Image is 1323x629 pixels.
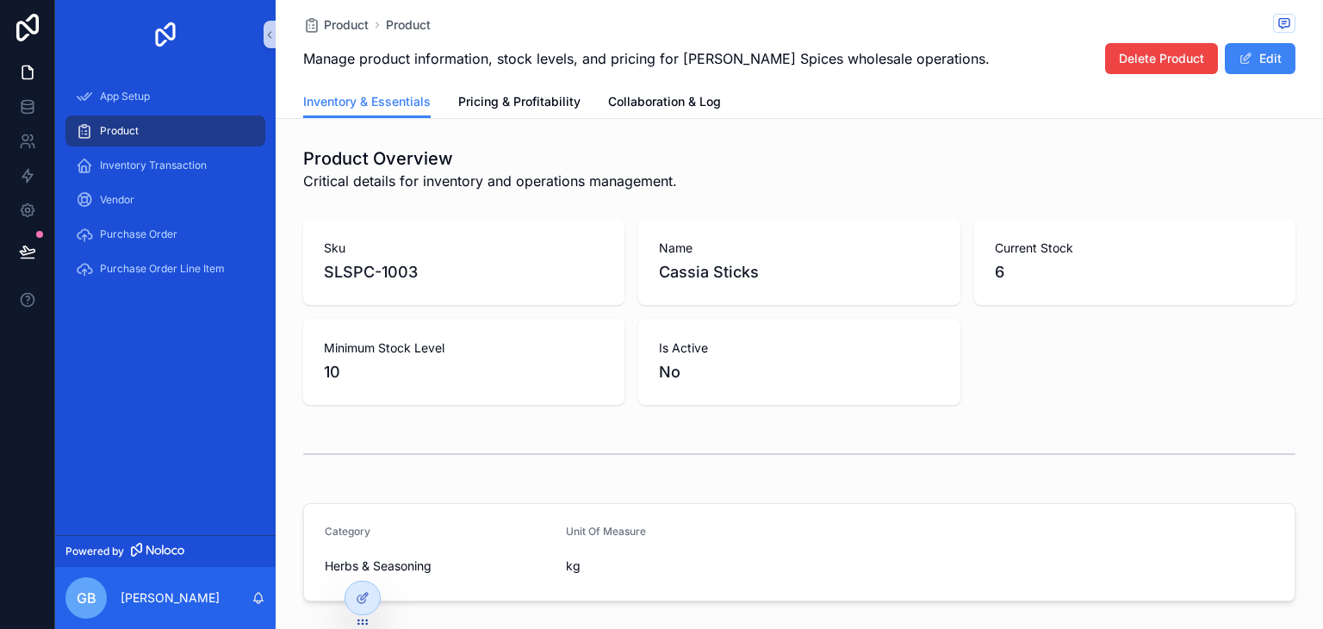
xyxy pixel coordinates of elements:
span: Minimum Stock Level [324,339,604,357]
span: Is Active [659,339,939,357]
span: App Setup [100,90,150,103]
span: SLSPC-1003 [324,260,604,284]
p: [PERSON_NAME] [121,589,220,607]
span: 10 [324,360,604,384]
span: Purchase Order Line Item [100,262,225,276]
a: Product [303,16,369,34]
a: Purchase Order Line Item [65,253,265,284]
a: Inventory Transaction [65,150,265,181]
span: Category [325,525,370,538]
span: GB [77,588,96,608]
span: Delete Product [1119,50,1204,67]
button: Edit [1225,43,1295,74]
h1: Product Overview [303,146,677,171]
span: Manage product information, stock levels, and pricing for [PERSON_NAME] Spices wholesale operations. [303,48,990,69]
span: Herbs & Seasoning [325,557,552,575]
span: Pricing & Profitability [458,93,581,110]
div: scrollable content [55,69,276,307]
span: Powered by [65,545,124,558]
a: Inventory & Essentials [303,86,431,119]
a: Pricing & Profitability [458,86,581,121]
a: App Setup [65,81,265,112]
span: 6 [995,260,1275,284]
a: Product [386,16,431,34]
span: Inventory Transaction [100,159,207,172]
span: Critical details for inventory and operations management. [303,171,677,191]
img: App logo [152,21,179,48]
span: Cassia Sticks [659,260,939,284]
a: Product [65,115,265,146]
button: Delete Product [1105,43,1218,74]
a: Purchase Order [65,219,265,250]
a: Vendor [65,184,265,215]
span: Inventory & Essentials [303,93,431,110]
span: No [659,360,939,384]
span: Vendor [100,193,134,207]
span: kg [566,557,793,575]
span: Current Stock [995,240,1275,257]
a: Collaboration & Log [608,86,721,121]
span: Name [659,240,939,257]
span: Collaboration & Log [608,93,721,110]
span: Sku [324,240,604,257]
span: Unit Of Measure [566,525,646,538]
a: Powered by [55,535,276,567]
span: Product [324,16,369,34]
span: Purchase Order [100,227,177,241]
span: Product [100,124,139,138]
